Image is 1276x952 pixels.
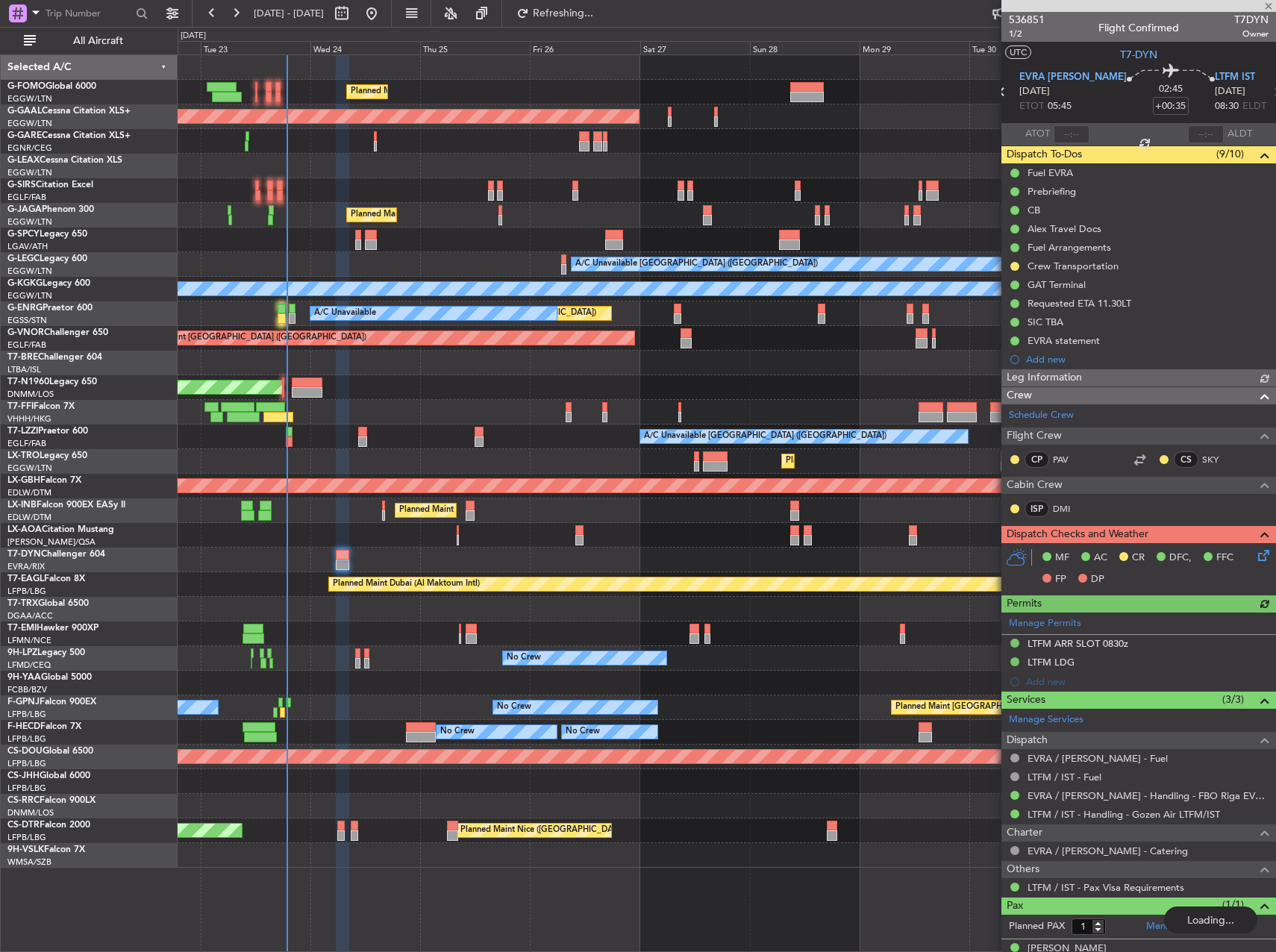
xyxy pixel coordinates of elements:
[7,722,81,731] a: F-HECDFalcon 7X
[181,30,206,43] div: [DATE]
[1028,222,1101,235] div: Alex Travel Docs
[969,41,1079,54] div: Tue 30
[131,327,366,349] div: Planned Maint [GEOGRAPHIC_DATA] ([GEOGRAPHIC_DATA])
[7,783,46,794] a: LFPB/LBG
[1216,551,1233,566] span: FFC
[460,819,627,842] div: Planned Maint Nice ([GEOGRAPHIC_DATA])
[750,41,860,54] div: Sun 28
[7,857,51,868] a: WMSA/SZB
[7,512,51,523] a: EDLW/DTM
[7,82,46,91] span: G-FOMO
[1019,99,1044,114] span: ETOT
[1055,551,1069,566] span: MF
[1055,572,1066,587] span: FP
[1215,70,1255,85] span: LTFM IST
[7,451,87,460] a: LX-TROLegacy 650
[860,41,969,54] div: Mon 29
[1028,752,1168,765] a: EVRA / [PERSON_NAME] - Fuel
[7,684,47,695] a: FCBB/BZV
[7,758,46,769] a: LFPB/LBG
[1007,861,1039,878] span: Others
[1028,316,1063,328] div: SIC TBA
[1028,241,1111,254] div: Fuel Arrangements
[7,230,87,239] a: G-SPCYLegacy 650
[7,660,51,671] a: LFMD/CEQ
[532,8,595,19] span: Refreshing...
[7,536,96,548] a: [PERSON_NAME]/QSA
[1007,898,1023,915] span: Pax
[7,353,38,362] span: T7-BRE
[7,192,46,203] a: EGLF/FAB
[507,647,541,669] div: No Crew
[1234,28,1269,40] span: Owner
[351,81,586,103] div: Planned Maint [GEOGRAPHIC_DATA] ([GEOGRAPHIC_DATA])
[1028,789,1269,802] a: EVRA / [PERSON_NAME] - Handling - FBO Riga EVRA / [PERSON_NAME]
[7,845,44,854] span: 9H-VSLK
[1215,99,1239,114] span: 08:30
[333,573,480,595] div: Planned Maint Dubai (Al Maktoum Intl)
[1005,46,1031,59] button: UTC
[1009,28,1045,40] span: 1/2
[1028,278,1086,291] div: GAT Terminal
[7,624,98,633] a: T7-EMIHawker 900XP
[1019,70,1127,85] span: EVRA [PERSON_NAME]
[7,845,85,854] a: 9H-VSLKFalcon 7X
[1222,692,1244,707] span: (3/3)
[7,402,34,411] span: T7-FFI
[1007,526,1148,543] span: Dispatch Checks and Weather
[7,143,52,154] a: EGNR/CEG
[7,118,52,129] a: EGGW/LTN
[7,181,36,190] span: G-SIRS
[420,41,530,54] div: Thu 25
[7,807,54,818] a: DNMM/LOS
[7,722,40,731] span: F-HECD
[7,624,37,633] span: T7-EMI
[1094,551,1107,566] span: AC
[1007,732,1048,749] span: Dispatch
[1028,771,1101,783] a: LTFM / IST - Fuel
[1227,127,1252,142] span: ALDT
[1009,408,1074,423] a: Schedule Crew
[7,550,105,559] a: T7-DYNChallenger 604
[7,402,75,411] a: T7-FFIFalcon 7X
[7,427,88,436] a: T7-LZZIPraetor 600
[7,525,42,534] span: LX-AOA
[7,451,40,460] span: LX-TRO
[7,821,40,830] span: CS-DTR
[7,339,46,351] a: EGLF/FAB
[7,438,46,449] a: EGLF/FAB
[1120,47,1157,63] span: T7-DYN
[7,241,48,252] a: LGAV/ATH
[7,635,51,646] a: LFMN/NCE
[1007,146,1082,163] span: Dispatch To-Dos
[7,378,97,386] a: T7-N1960Legacy 650
[7,673,92,682] a: 9H-YAAGlobal 5000
[510,1,599,25] button: Refreshing...
[1028,881,1184,894] a: LTFM / IST - Pax Visa Requirements
[7,733,46,745] a: LFPB/LBG
[7,304,43,313] span: G-ENRG
[7,698,40,707] span: F-GPNJ
[1222,897,1244,912] span: (1/1)
[786,450,1021,472] div: Planned Maint [GEOGRAPHIC_DATA] ([GEOGRAPHIC_DATA])
[1048,99,1072,114] span: 05:45
[7,574,85,583] a: T7-EAGLFalcon 8X
[1009,12,1045,28] span: 536851
[1215,84,1245,99] span: [DATE]
[7,525,114,534] a: LX-AOACitation Mustang
[1242,99,1266,114] span: ELDT
[46,2,131,25] input: Trip Number
[7,167,52,178] a: EGGW/LTN
[7,266,52,277] a: EGGW/LTN
[7,378,49,386] span: T7-N1960
[7,574,44,583] span: T7-EAGL
[7,698,96,707] a: F-GPNJFalcon 900EX
[7,131,42,140] span: G-GARE
[7,413,51,425] a: VHHH/HKG
[7,156,122,165] a: G-LEAXCessna Citation XLS
[351,204,586,226] div: Planned Maint [GEOGRAPHIC_DATA] ([GEOGRAPHIC_DATA])
[440,721,475,743] div: No Crew
[7,93,52,104] a: EGGW/LTN
[7,364,41,375] a: LTBA/ISL
[7,586,46,597] a: LFPB/LBG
